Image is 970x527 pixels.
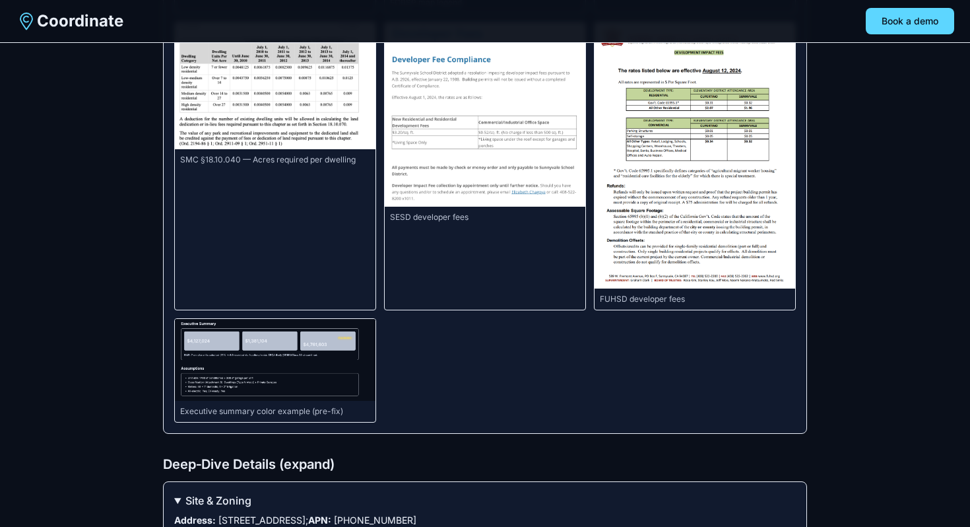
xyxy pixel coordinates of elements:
[16,11,37,32] img: Coordinate
[175,401,375,422] figcaption: Executive summary color example (pre-fix)
[385,207,585,228] figcaption: SESD developer fees
[866,8,954,34] button: Book a demo
[175,149,375,170] figcaption: SMC §18.10.040 — Acres required per dwelling
[175,22,375,149] img: SMC §18.10.040 — Acres required per dwelling
[175,319,375,401] img: Executive summary color example (pre-fix)
[174,493,796,509] summary: Site & Zoning
[174,514,796,527] div: [STREET_ADDRESS] ; [PHONE_NUMBER]
[595,22,795,289] img: FUHSD developer fees
[37,11,123,32] span: Coordinate
[595,289,795,310] figcaption: FUHSD developer fees
[308,514,331,526] strong: APN:
[385,22,585,207] img: SESD developer fees
[16,11,123,32] a: Coordinate
[163,455,807,474] h2: Deep‑Dive Details (expand)
[174,514,216,526] strong: Address:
